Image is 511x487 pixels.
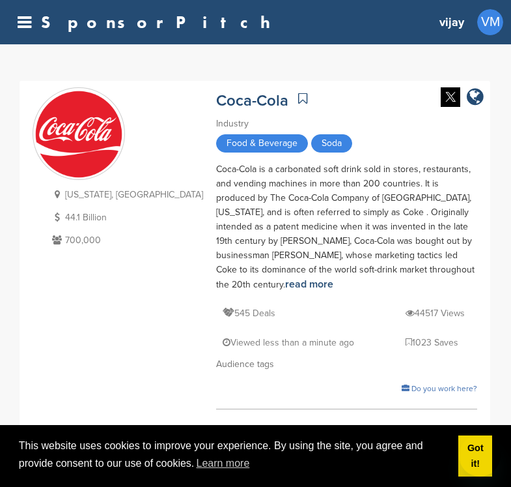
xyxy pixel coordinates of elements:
a: company link [467,87,484,109]
img: Sponsorpitch & Coca-Cola [33,89,124,180]
a: VM [477,9,503,35]
span: This website uses cookies to improve your experience. By using the site, you agree and provide co... [19,438,449,473]
h3: vijay [439,13,464,31]
a: dismiss cookie message [458,435,492,477]
p: 44.1 Billion [49,209,203,226]
a: vijay [439,8,464,37]
a: learn more about cookies [194,454,251,473]
p: Viewed less than a minute ago [223,334,354,351]
p: 545 Deals [223,305,275,321]
span: Do you work here? [411,384,477,393]
a: Do you work here? [402,384,477,393]
a: Coca-Cola [216,91,288,110]
div: Coca-Cola is a carbonated soft drink sold in stores, restaurants, and vending machines in more th... [216,162,477,292]
a: SponsorPitch [41,14,279,31]
span: Soda [311,134,352,153]
p: 700,000 [49,232,203,248]
img: Twitter white [441,87,460,107]
iframe: Button to launch messaging window [459,435,501,477]
p: 1023 Saves [406,334,458,351]
p: 44517 Views [406,305,465,321]
p: [US_STATE], [GEOGRAPHIC_DATA] [49,186,203,203]
span: Food & Beverage [216,134,308,153]
a: read more [285,278,333,291]
h2: Sponsorship Goals [216,422,477,439]
div: Audience tags [216,357,477,372]
div: Industry [216,117,477,131]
